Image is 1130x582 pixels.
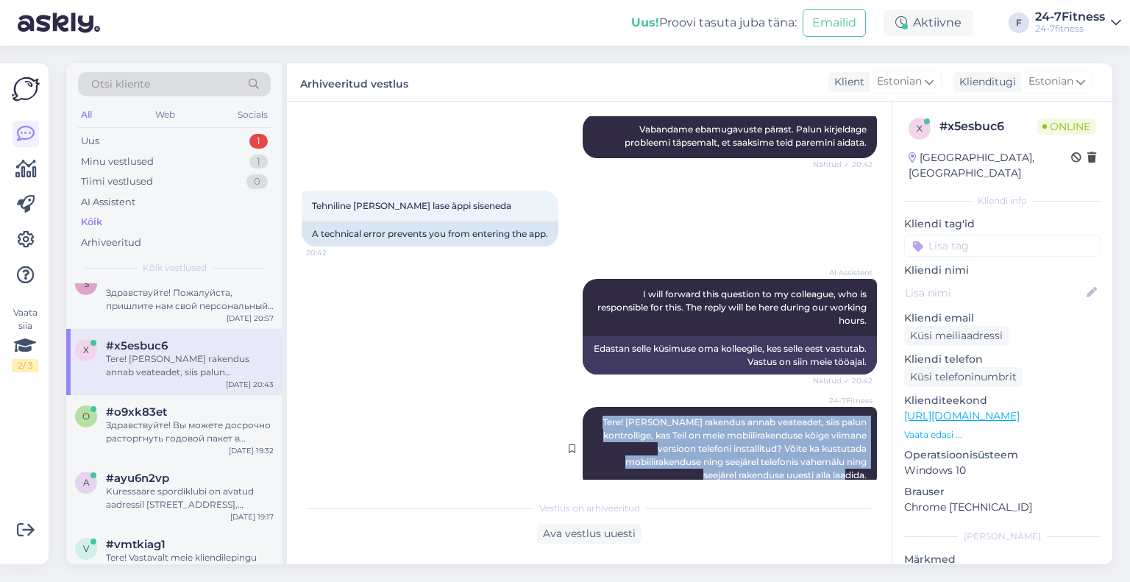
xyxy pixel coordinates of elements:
[939,118,1037,135] div: # x5esbuc6
[904,393,1101,408] p: Klienditeekond
[83,543,89,554] span: v
[583,336,877,375] div: Edastan selle küsimuse oma kolleegile, kes selle eest vastutab. Vastus on siin meie tööajal.
[904,352,1101,367] p: Kliendi telefon
[877,74,922,90] span: Estonian
[302,221,558,246] div: A technical error prevents you from entering the app.
[904,367,1023,387] div: Küsi telefoninumbrit
[1035,11,1105,23] div: 24-7Fitness
[904,326,1009,346] div: Küsi meiliaadressi
[12,75,40,103] img: Askly Logo
[603,416,869,480] span: Tere! [PERSON_NAME] rakendus annab veateadet, siis palun kontrollige, kas Teil on meie mobiilirak...
[249,134,268,149] div: 1
[905,285,1084,301] input: Lisa nimi
[803,9,866,37] button: Emailid
[1035,11,1121,35] a: 24-7Fitness24-7fitness
[106,286,274,313] div: Здравствуйте! Пожалуйста, пришлите нам свой персональный идентификационный номер, чтобы мы могли ...
[1035,23,1105,35] div: 24-7fitness
[813,159,873,170] span: Nähtud ✓ 20:42
[106,472,169,485] span: #ayu6n2vp
[81,195,135,210] div: AI Assistent
[1028,74,1073,90] span: Estonian
[83,344,89,355] span: x
[904,263,1101,278] p: Kliendi nimi
[230,511,274,522] div: [DATE] 19:17
[106,551,274,578] div: Tere! Vastavalt meie kliendilepingu punktile 9.4 on Teil võimalik lõpetada ennetähtaegselt aastas...
[817,267,873,278] span: AI Assistent
[106,538,166,551] span: #vmtkiag1
[12,359,38,372] div: 2 / 3
[81,235,141,250] div: Arhiveeritud
[904,500,1101,515] p: Chrome [TECHNICAL_ID]
[81,174,153,189] div: Tiimi vestlused
[246,174,268,189] div: 0
[78,105,95,124] div: All
[249,155,268,169] div: 1
[631,14,797,32] div: Proovi tasuta juba täna:
[106,339,168,352] span: #x5esbuc6
[300,72,408,92] label: Arhiveeritud vestlus
[235,105,271,124] div: Socials
[226,379,274,390] div: [DATE] 20:43
[106,405,167,419] span: #o9xk83et
[625,124,869,148] span: Vabandame ebamugavuste pärast. Palun kirjeldage probleemi täpsemalt, et saaksime teid paremini ai...
[904,484,1101,500] p: Brauser
[953,74,1016,90] div: Klienditugi
[143,261,207,274] span: Kõik vestlused
[631,15,659,29] b: Uus!
[904,235,1101,257] input: Lisa tag
[152,105,178,124] div: Web
[904,447,1101,463] p: Operatsioonisüsteem
[81,134,99,149] div: Uus
[84,278,89,289] span: s
[81,155,154,169] div: Minu vestlused
[106,419,274,445] div: Здравствуйте! Вы можете досрочно расторгнуть годовой пакет в соответствии с пунктом 9.4 нашего кл...
[229,445,274,456] div: [DATE] 19:32
[904,194,1101,207] div: Kliendi info
[306,247,361,258] span: 20:42
[312,200,511,211] span: Tehniline [PERSON_NAME] lase äppi siseneda
[106,485,274,511] div: Kuressaare spordiklubi on avatud aadressil [STREET_ADDRESS], [GEOGRAPHIC_DATA] WOW keskus.
[904,310,1101,326] p: Kliendi email
[227,313,274,324] div: [DATE] 20:57
[884,10,973,36] div: Aktiivne
[597,288,869,326] span: I will forward this question to my colleague, who is responsible for this. The reply will be here...
[1037,118,1096,135] span: Online
[904,428,1101,441] p: Vaata edasi ...
[909,150,1071,181] div: [GEOGRAPHIC_DATA], [GEOGRAPHIC_DATA]
[904,530,1101,543] div: [PERSON_NAME]
[537,524,642,544] div: Ava vestlus uuesti
[813,375,873,386] span: Nähtud ✓ 20:42
[1009,13,1029,33] div: F
[828,74,864,90] div: Klient
[904,463,1101,478] p: Windows 10
[917,123,923,134] span: x
[81,215,102,230] div: Kõik
[904,216,1101,232] p: Kliendi tag'id
[106,352,274,379] div: Tere! [PERSON_NAME] rakendus annab veateadet, siis palun kontrollige, kas Teil on meie mobiilirak...
[904,552,1101,567] p: Märkmed
[82,411,90,422] span: o
[817,395,873,406] span: 24-7Fitness
[83,477,90,488] span: a
[91,77,150,92] span: Otsi kliente
[904,409,1020,422] a: [URL][DOMAIN_NAME]
[539,502,640,515] span: Vestlus on arhiveeritud
[12,306,38,372] div: Vaata siia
